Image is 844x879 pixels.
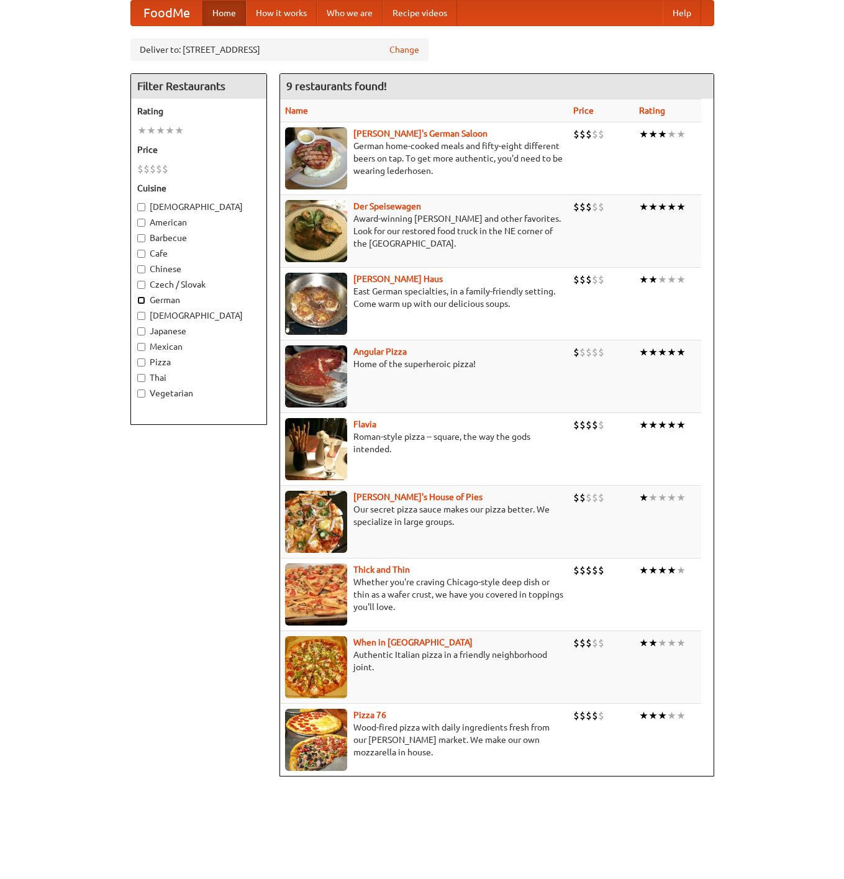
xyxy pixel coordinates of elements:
p: Roman-style pizza -- square, the way the gods intended. [285,430,563,455]
h5: Price [137,143,260,156]
li: ★ [676,491,686,504]
li: $ [592,418,598,432]
a: Price [573,106,594,116]
a: Who we are [317,1,383,25]
a: Der Speisewagen [353,201,421,211]
li: $ [592,709,598,722]
a: [PERSON_NAME]'s House of Pies [353,492,483,502]
li: $ [592,273,598,286]
li: ★ [639,418,648,432]
li: ★ [648,563,658,577]
li: ★ [676,709,686,722]
a: Recipe videos [383,1,457,25]
li: $ [592,491,598,504]
li: $ [573,200,579,214]
li: $ [598,345,604,359]
input: Thai [137,374,145,382]
a: Change [389,43,419,56]
label: Cafe [137,247,260,260]
li: $ [592,563,598,577]
li: ★ [667,418,676,432]
li: $ [598,709,604,722]
li: $ [573,127,579,141]
li: ★ [658,709,667,722]
p: Award-winning [PERSON_NAME] and other favorites. Look for our restored food truck in the NE corne... [285,212,563,250]
li: $ [592,200,598,214]
img: wheninrome.jpg [285,636,347,698]
li: $ [143,162,150,176]
li: $ [586,127,592,141]
li: $ [598,127,604,141]
p: Home of the superheroic pizza! [285,358,563,370]
li: ★ [658,200,667,214]
input: Barbecue [137,234,145,242]
a: When in [GEOGRAPHIC_DATA] [353,637,473,647]
input: Japanese [137,327,145,335]
li: ★ [658,636,667,650]
label: Chinese [137,263,260,275]
li: $ [586,200,592,214]
li: $ [586,563,592,577]
img: kohlhaus.jpg [285,273,347,335]
b: Pizza 76 [353,710,386,720]
li: $ [598,200,604,214]
a: Name [285,106,308,116]
p: Whether you're craving Chicago-style deep dish or thin as a wafer crust, we have you covered in t... [285,576,563,613]
li: $ [586,491,592,504]
li: $ [573,345,579,359]
li: ★ [667,563,676,577]
p: Authentic Italian pizza in a friendly neighborhood joint. [285,649,563,673]
li: ★ [658,563,667,577]
input: American [137,219,145,227]
li: ★ [676,200,686,214]
ng-pluralize: 9 restaurants found! [286,80,387,92]
label: Pizza [137,356,260,368]
li: ★ [648,273,658,286]
li: $ [586,273,592,286]
li: ★ [667,491,676,504]
img: speisewagen.jpg [285,200,347,262]
li: ★ [658,127,667,141]
li: $ [573,491,579,504]
h4: Filter Restaurants [131,74,266,99]
li: ★ [175,124,184,137]
li: $ [579,273,586,286]
li: $ [579,345,586,359]
li: ★ [648,127,658,141]
li: ★ [147,124,156,137]
li: $ [573,273,579,286]
li: $ [598,273,604,286]
a: [PERSON_NAME] Haus [353,274,443,284]
li: ★ [676,636,686,650]
li: $ [579,563,586,577]
li: $ [579,418,586,432]
li: $ [598,563,604,577]
a: Angular Pizza [353,347,407,357]
label: Czech / Slovak [137,278,260,291]
b: Flavia [353,419,376,429]
li: $ [598,636,604,650]
input: Mexican [137,343,145,351]
li: ★ [639,491,648,504]
li: ★ [648,200,658,214]
input: German [137,296,145,304]
a: Home [202,1,246,25]
li: ★ [667,200,676,214]
li: ★ [667,345,676,359]
label: Japanese [137,325,260,337]
li: ★ [667,273,676,286]
li: $ [586,418,592,432]
li: $ [579,491,586,504]
h5: Cuisine [137,182,260,194]
input: [DEMOGRAPHIC_DATA] [137,203,145,211]
label: [DEMOGRAPHIC_DATA] [137,309,260,322]
img: luigis.jpg [285,491,347,553]
li: ★ [658,491,667,504]
li: $ [150,162,156,176]
li: ★ [639,345,648,359]
li: ★ [156,124,165,137]
li: ★ [648,636,658,650]
li: $ [598,418,604,432]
